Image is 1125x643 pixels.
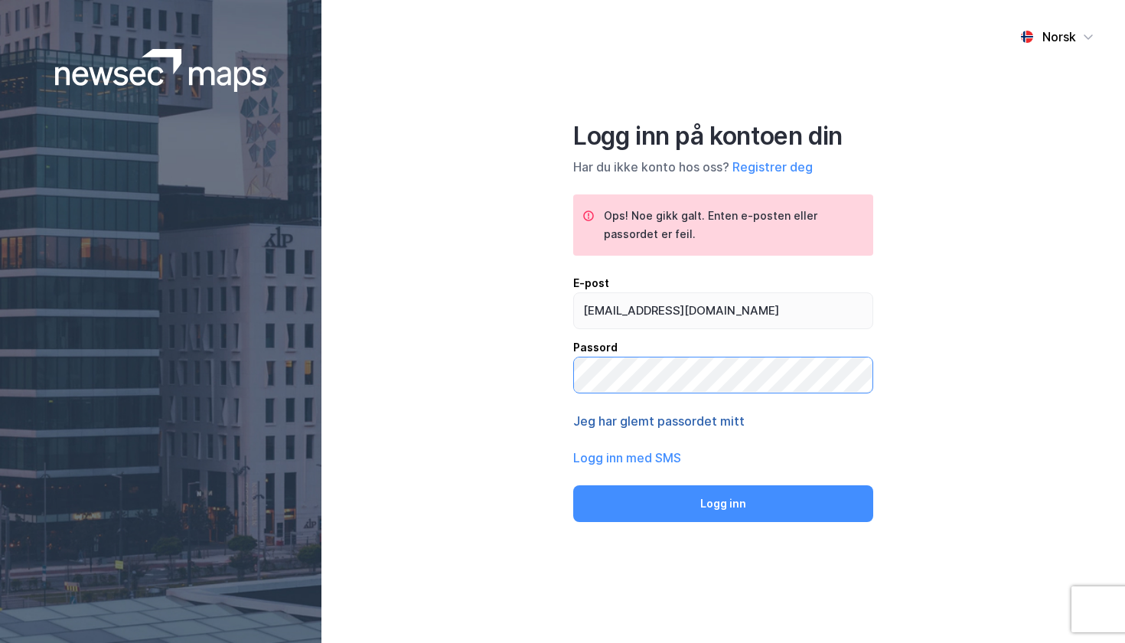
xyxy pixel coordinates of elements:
div: E-post [573,274,873,292]
button: Logg inn med SMS [573,449,681,467]
button: Registrer deg [732,158,813,176]
div: Kontrollprogram for chat [1048,570,1125,643]
div: Logg inn på kontoen din [573,121,873,152]
button: Logg inn [573,485,873,522]
div: Har du ikke konto hos oss? [573,158,873,176]
div: Passord [573,338,873,357]
button: Jeg har glemt passordet mitt [573,412,745,430]
div: Ops! Noe gikk galt. Enten e-posten eller passordet er feil. [604,207,861,243]
img: logoWhite.bf58a803f64e89776f2b079ca2356427.svg [55,49,267,92]
iframe: Chat Widget [1048,570,1125,643]
div: Norsk [1042,28,1076,46]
